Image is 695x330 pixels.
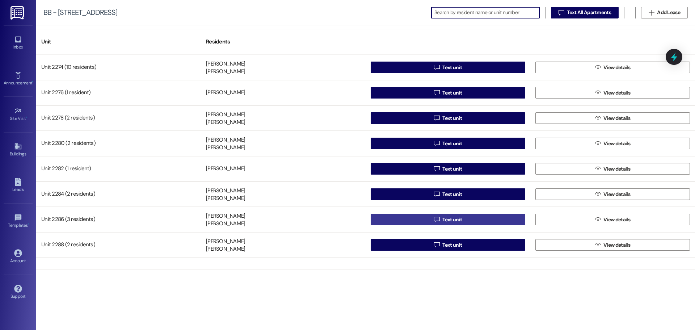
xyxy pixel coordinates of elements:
[434,217,439,222] i: 
[649,10,654,16] i: 
[551,7,619,18] button: Text All Apartments
[641,7,688,18] button: Add Lease
[442,64,462,71] span: Text unit
[36,111,201,125] div: Unit 2278 (2 residents)
[535,239,690,251] button: View details
[371,112,525,124] button: Text unit
[206,220,245,228] div: [PERSON_NAME]
[603,241,630,249] span: View details
[371,87,525,99] button: Text unit
[595,166,601,172] i: 
[442,241,462,249] span: Text unit
[434,141,439,146] i: 
[32,79,33,84] span: •
[595,90,601,96] i: 
[603,191,630,198] span: View details
[4,212,33,231] a: Templates •
[206,144,245,152] div: [PERSON_NAME]
[535,214,690,225] button: View details
[434,115,439,121] i: 
[442,216,462,224] span: Text unit
[206,60,245,68] div: [PERSON_NAME]
[36,136,201,151] div: Unit 2280 (2 residents)
[442,191,462,198] span: Text unit
[206,212,245,220] div: [PERSON_NAME]
[535,112,690,124] button: View details
[434,8,539,18] input: Search by resident name or unit number
[603,64,630,71] span: View details
[371,62,525,73] button: Text unit
[36,60,201,75] div: Unit 2274 (10 residents)
[535,62,690,73] button: View details
[206,165,245,173] div: [PERSON_NAME]
[434,242,439,248] i: 
[603,89,630,97] span: View details
[603,165,630,173] span: View details
[36,187,201,201] div: Unit 2284 (2 residents)
[434,64,439,70] i: 
[36,162,201,176] div: Unit 2282 (1 resident)
[603,114,630,122] span: View details
[535,188,690,200] button: View details
[206,238,245,245] div: [PERSON_NAME]
[36,33,201,51] div: Unit
[595,217,601,222] i: 
[4,247,33,267] a: Account
[206,111,245,118] div: [PERSON_NAME]
[206,119,245,126] div: [PERSON_NAME]
[595,191,601,197] i: 
[4,140,33,160] a: Buildings
[36,238,201,252] div: Unit 2288 (2 residents)
[603,140,630,147] span: View details
[4,283,33,302] a: Support
[43,9,117,16] div: BB - [STREET_ADDRESS]
[434,191,439,197] i: 
[535,87,690,99] button: View details
[36,212,201,227] div: Unit 2286 (3 residents)
[595,242,601,248] i: 
[36,85,201,100] div: Unit 2276 (1 resident)
[206,89,245,97] div: [PERSON_NAME]
[442,114,462,122] span: Text unit
[206,195,245,202] div: [PERSON_NAME]
[559,10,564,16] i: 
[201,33,366,51] div: Residents
[371,188,525,200] button: Text unit
[4,105,33,124] a: Site Visit •
[206,68,245,76] div: [PERSON_NAME]
[434,90,439,96] i: 
[4,176,33,195] a: Leads
[595,141,601,146] i: 
[442,140,462,147] span: Text unit
[206,136,245,144] div: [PERSON_NAME]
[28,222,29,227] span: •
[567,9,611,16] span: Text All Apartments
[371,214,525,225] button: Text unit
[535,138,690,149] button: View details
[434,166,439,172] i: 
[371,239,525,251] button: Text unit
[595,64,601,70] i: 
[371,163,525,175] button: Text unit
[603,216,630,224] span: View details
[371,138,525,149] button: Text unit
[535,163,690,175] button: View details
[657,9,680,16] span: Add Lease
[26,115,27,120] span: •
[10,6,25,20] img: ResiDesk Logo
[4,33,33,53] a: Inbox
[442,165,462,173] span: Text unit
[595,115,601,121] i: 
[206,187,245,195] div: [PERSON_NAME]
[442,89,462,97] span: Text unit
[206,246,245,253] div: [PERSON_NAME]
